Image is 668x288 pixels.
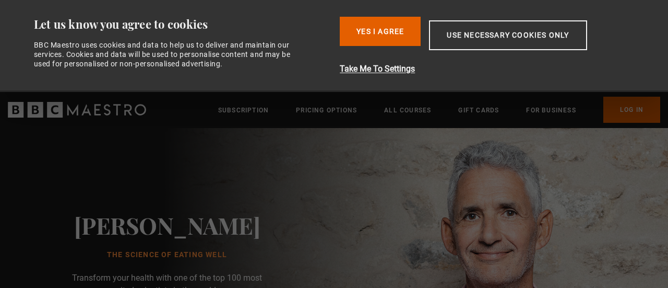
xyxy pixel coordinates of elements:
a: Gift Cards [458,105,499,116]
div: Let us know you agree to cookies [34,17,332,32]
svg: BBC Maestro [8,102,146,118]
a: Subscription [218,105,269,116]
a: For business [526,105,576,116]
h2: [PERSON_NAME] [74,212,260,238]
a: All Courses [384,105,431,116]
button: Take Me To Settings [340,63,642,75]
div: BBC Maestro uses cookies and data to help us to deliver and maintain our services. Cookies and da... [34,40,302,69]
a: Pricing Options [296,105,357,116]
button: Yes I Agree [340,17,421,46]
button: Use necessary cookies only [429,20,587,50]
nav: Primary [218,97,660,123]
a: Log In [603,97,660,123]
